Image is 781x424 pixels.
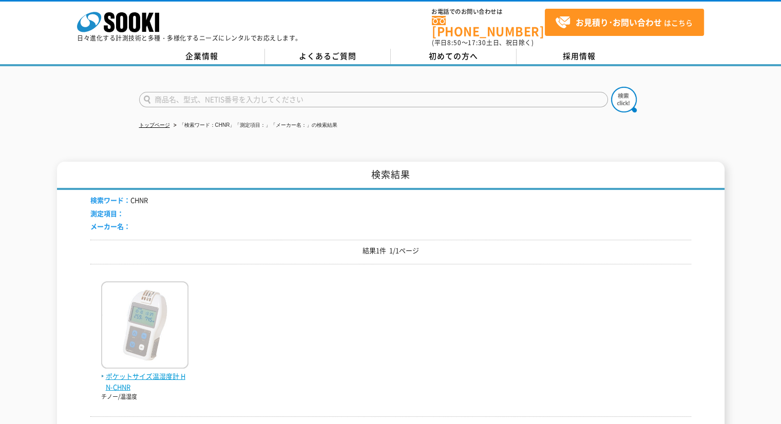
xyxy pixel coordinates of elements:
span: 初めての方へ [429,50,478,62]
li: CHNR [90,195,148,206]
span: はこちら [555,15,693,30]
img: HN-CHNR [101,281,188,371]
strong: お見積り･お問い合わせ [576,16,662,28]
a: ポケットサイズ温湿度計 HN-CHNR [101,360,188,392]
a: 初めての方へ [391,49,517,64]
span: メーカー名： [90,221,130,231]
p: 日々進化する計測技術と多種・多様化するニーズにレンタルでお応えします。 [77,35,302,41]
h1: 検索結果 [57,162,725,190]
span: 8:50 [447,38,462,47]
a: [PHONE_NUMBER] [432,16,545,37]
li: 「検索ワード：CHNR」「測定項目：」「メーカー名：」の検索結果 [172,120,338,131]
p: 結果1件 1/1ページ [90,245,691,256]
a: 企業情報 [139,49,265,64]
span: 17:30 [468,38,486,47]
p: チノー/温湿度 [101,393,188,401]
span: (平日 ～ 土日、祝日除く) [432,38,534,47]
a: よくあるご質問 [265,49,391,64]
span: 検索ワード： [90,195,130,205]
a: 採用情報 [517,49,642,64]
span: 測定項目： [90,208,124,218]
span: お電話でのお問い合わせは [432,9,545,15]
span: ポケットサイズ温湿度計 HN-CHNR [101,371,188,393]
a: トップページ [139,122,170,128]
img: btn_search.png [611,87,637,112]
input: 商品名、型式、NETIS番号を入力してください [139,92,608,107]
a: お見積り･お問い合わせはこちら [545,9,704,36]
